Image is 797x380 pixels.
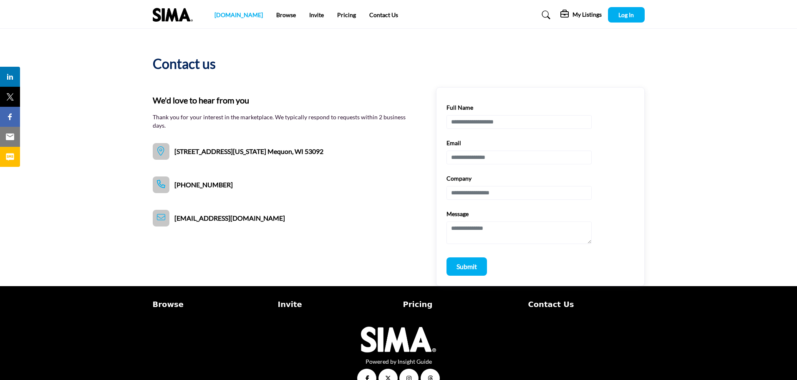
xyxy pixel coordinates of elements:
a: Contact Us [528,299,645,310]
a: [DOMAIN_NAME] [214,11,263,18]
button: Log In [608,7,645,23]
span: [PHONE_NUMBER] [174,180,233,190]
a: Invite [278,299,394,310]
h5: My Listings [573,11,602,18]
div: My Listings [560,10,602,20]
span: Log In [618,11,634,18]
a: Contact Us [369,11,398,18]
p: Submit [457,262,477,272]
img: No Site Logo [361,327,436,352]
button: Submit [446,257,487,276]
label: Email [446,139,461,147]
span: [EMAIL_ADDRESS][DOMAIN_NAME] [174,213,285,223]
p: Thank you for your interest in the marketplace. We typically respond to requests within 2 busines... [153,113,419,129]
h2: Contact us [153,54,216,74]
b: We'd love to hear from you [153,94,249,106]
label: Company [446,174,472,183]
a: Search [534,8,556,22]
label: Full Name [446,103,473,112]
img: Site Logo [153,8,197,22]
a: Browse [153,299,269,310]
a: Browse [276,11,296,18]
a: Pricing [403,299,520,310]
label: Message [446,210,469,218]
span: [STREET_ADDRESS][US_STATE] Mequon, WI 53092 [174,146,323,156]
a: Powered by Insight Guide [366,358,432,365]
a: Invite [309,11,324,18]
a: Pricing [337,11,356,18]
